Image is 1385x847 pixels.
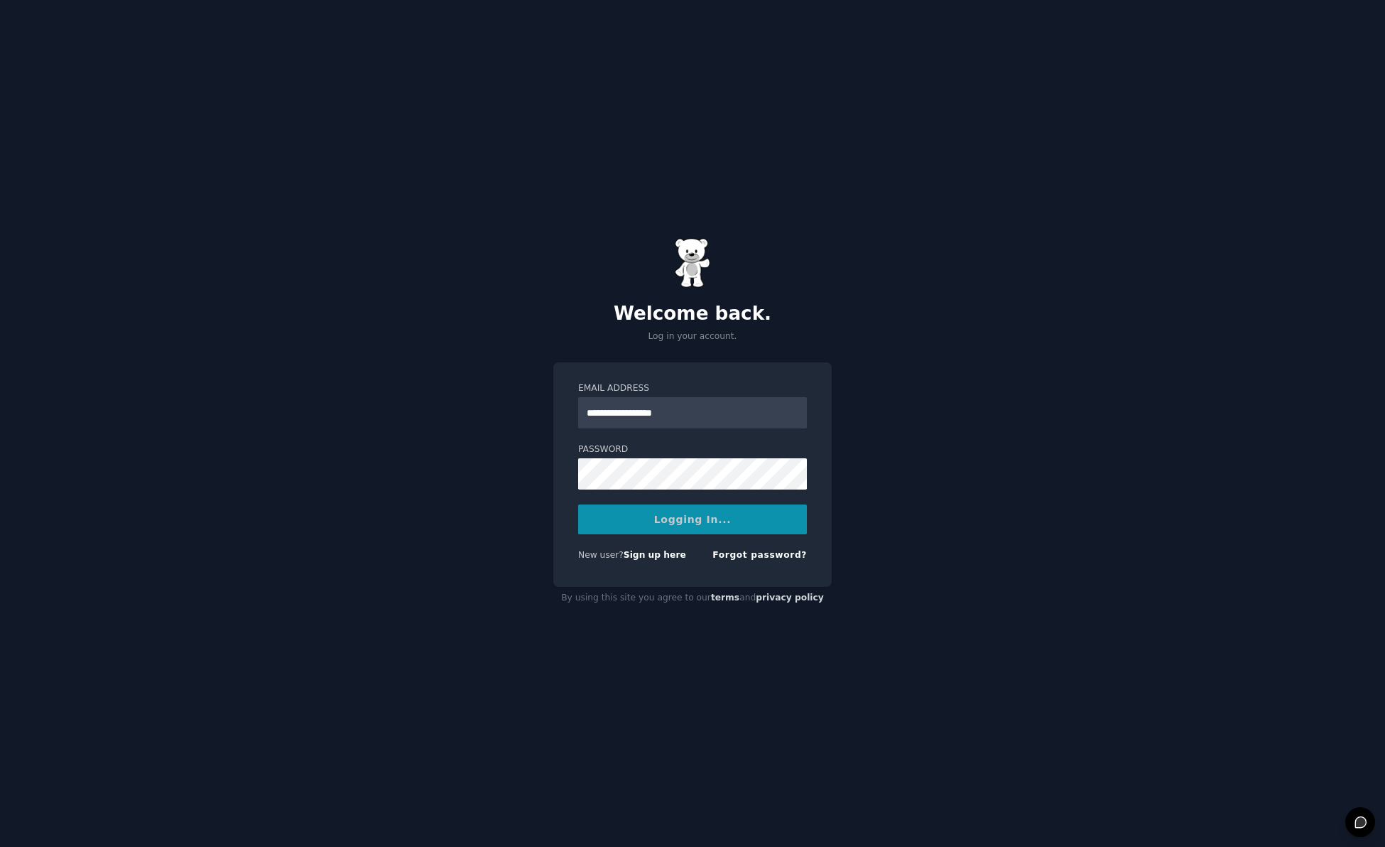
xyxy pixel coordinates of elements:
div: By using this site you agree to our and [553,587,832,610]
p: Log in your account. [553,330,832,343]
a: privacy policy [756,593,824,603]
label: Password [578,443,807,456]
a: Forgot password? [712,550,807,560]
label: Email Address [578,382,807,395]
a: terms [711,593,739,603]
img: Gummy Bear [675,238,710,288]
a: Sign up here [624,550,686,560]
h2: Welcome back. [553,303,832,325]
span: New user? [578,550,624,560]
